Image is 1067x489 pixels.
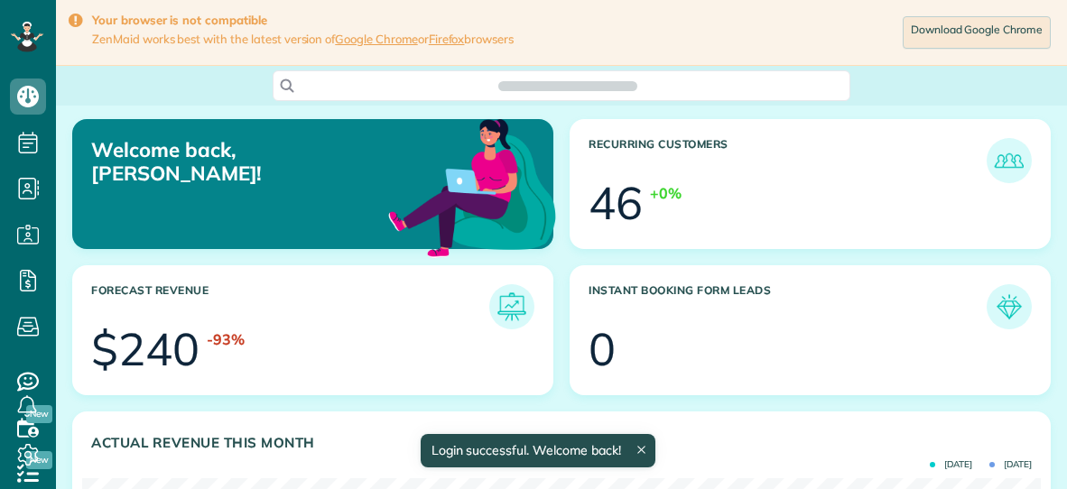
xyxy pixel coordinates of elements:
[650,183,682,204] div: +0%
[589,327,616,372] div: 0
[207,329,245,350] div: -93%
[92,13,514,28] strong: Your browser is not compatible
[494,289,530,325] img: icon_forecast_revenue-8c13a41c7ed35a8dcfafea3cbb826a0462acb37728057bba2d056411b612bbbe.png
[589,284,987,329] h3: Instant Booking Form Leads
[91,327,199,372] div: $240
[429,32,465,46] a: Firefox
[991,289,1027,325] img: icon_form_leads-04211a6a04a5b2264e4ee56bc0799ec3eb69b7e499cbb523a139df1d13a81ae0.png
[930,460,972,469] span: [DATE]
[516,77,618,95] span: Search ZenMaid…
[91,435,1032,451] h3: Actual Revenue this month
[991,143,1027,179] img: icon_recurring_customers-cf858462ba22bcd05b5a5880d41d6543d210077de5bb9ebc9590e49fd87d84ed.png
[903,16,1051,49] a: Download Google Chrome
[335,32,418,46] a: Google Chrome
[385,98,560,273] img: dashboard_welcome-42a62b7d889689a78055ac9021e634bf52bae3f8056760290aed330b23ab8690.png
[589,180,643,226] div: 46
[91,138,402,186] p: Welcome back, [PERSON_NAME]!
[91,284,489,329] h3: Forecast Revenue
[989,460,1032,469] span: [DATE]
[420,434,654,467] div: Login successful. Welcome back!
[92,32,514,47] span: ZenMaid works best with the latest version of or browsers
[589,138,987,183] h3: Recurring Customers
